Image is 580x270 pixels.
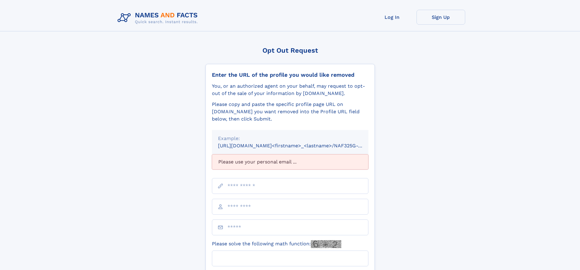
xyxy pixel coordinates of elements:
small: [URL][DOMAIN_NAME]<firstname>_<lastname>/NAF325G-xxxxxxxx [218,143,380,149]
div: You, or an authorized agent on your behalf, may request to opt-out of the sale of your informatio... [212,82,368,97]
div: Enter the URL of the profile you would like removed [212,72,368,78]
div: Opt Out Request [206,47,375,54]
div: Please use your personal email ... [212,154,368,170]
a: Sign Up [417,10,465,25]
div: Please copy and paste the specific profile page URL on [DOMAIN_NAME] you want removed into the Pr... [212,101,368,123]
a: Log In [368,10,417,25]
label: Please solve the following math function: [212,240,341,248]
img: Logo Names and Facts [115,10,203,26]
div: Example: [218,135,362,142]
